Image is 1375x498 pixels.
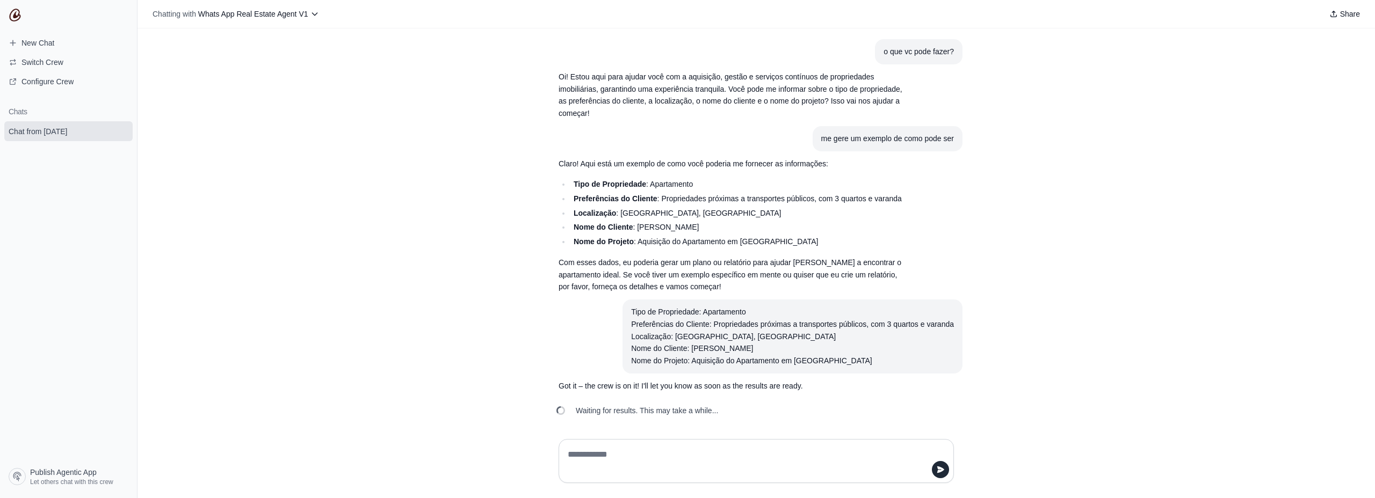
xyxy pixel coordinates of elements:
[9,9,21,21] img: CrewAI Logo
[574,223,633,231] strong: Nome do Cliente
[153,9,196,19] span: Chatting with
[570,236,902,248] li: : Aquisição do Apartamento em [GEOGRAPHIC_DATA]
[1340,9,1360,19] span: Share
[574,180,646,188] strong: Tipo de Propriedade
[576,405,718,416] span: Waiting for results. This may take a while...
[570,207,902,219] li: : [GEOGRAPHIC_DATA], [GEOGRAPHIC_DATA]
[4,34,133,52] a: New Chat
[631,306,954,367] div: Tipo de Propriedade: Apartamento Preferências do Cliente: Propriedades próximas a transportes púb...
[559,158,902,170] p: Claro! Aqui está um exemplo de como você poderia me fornecer as informações:
[813,126,962,151] section: User message
[884,46,954,58] div: o que vc pode fazer?
[9,126,67,137] span: Chat from [DATE]
[550,151,911,300] section: Response
[550,373,911,399] section: Response
[198,10,308,18] span: Whats App Real Estate Agent V1
[875,39,962,64] section: User message
[574,194,657,203] strong: Preferências do Cliente
[570,178,902,191] li: : Apartamento
[550,64,911,126] section: Response
[559,380,902,392] p: Got it – the crew is on it! I'll let you know as soon as the results are ready.
[570,193,902,205] li: : Propriedades próximas a transportes públicos, com 3 quartos e varanda
[623,299,962,373] section: User message
[1325,6,1364,21] button: Share
[21,57,63,68] span: Switch Crew
[30,478,113,486] span: Let others chat with this crew
[4,73,133,90] a: Configure Crew
[148,6,323,21] button: Chatting with Whats App Real Estate Agent V1
[821,133,954,145] div: me gere um exemplo de como pode ser
[559,257,902,293] p: Com esses dados, eu poderia gerar um plano ou relatório para ajudar [PERSON_NAME] a encontrar o a...
[4,54,133,71] button: Switch Crew
[4,464,133,489] a: Publish Agentic App Let others chat with this crew
[30,467,97,478] span: Publish Agentic App
[4,121,133,141] a: Chat from [DATE]
[570,221,902,233] li: : [PERSON_NAME]
[21,38,54,48] span: New Chat
[559,71,902,120] p: Oi! Estou aqui para ajudar você com a aquisição, gestão e serviços contínuos de propriedades imob...
[21,76,74,87] span: Configure Crew
[574,237,634,246] strong: Nome do Projeto
[574,209,616,217] strong: Localização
